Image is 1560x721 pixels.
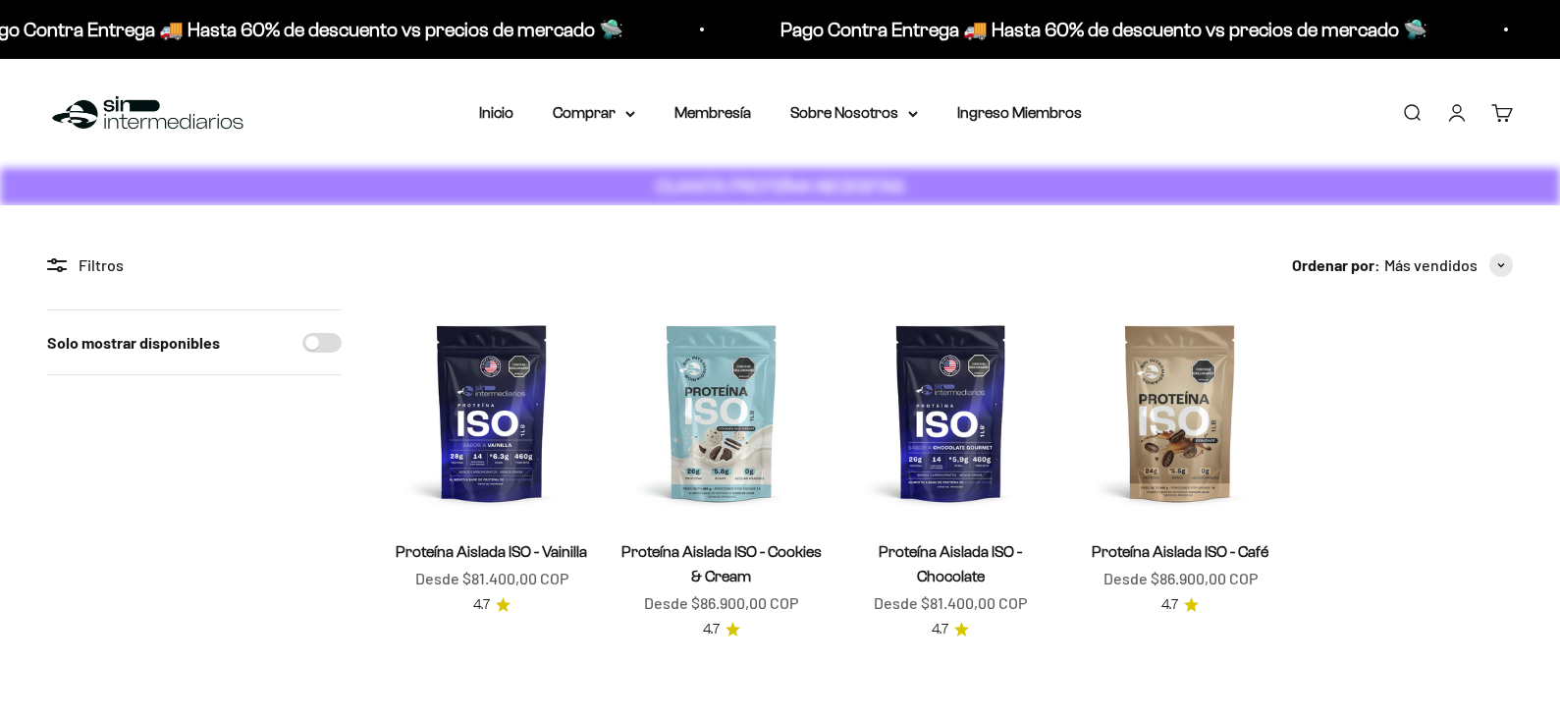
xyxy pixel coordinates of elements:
[1384,252,1513,278] button: Más vendidos
[1161,594,1178,616] span: 4.7
[674,104,751,121] a: Membresía
[772,14,1419,45] p: Pago Contra Entrega 🚚 Hasta 60% de descuento vs precios de mercado 🛸
[473,594,490,616] span: 4.7
[396,543,587,560] a: Proteína Aislada ISO - Vainilla
[932,619,948,640] span: 4.7
[621,543,822,584] a: Proteína Aislada ISO - Cookies & Cream
[1384,252,1478,278] span: Más vendidos
[790,100,918,126] summary: Sobre Nosotros
[1292,252,1380,278] span: Ordenar por:
[879,543,1022,584] a: Proteína Aislada ISO - Chocolate
[874,590,1027,616] sale-price: Desde $81.400,00 COP
[415,566,568,591] sale-price: Desde $81.400,00 COP
[1103,566,1258,591] sale-price: Desde $86.900,00 COP
[932,619,969,640] a: 4.74.7 de 5.0 estrellas
[1161,594,1199,616] a: 4.74.7 de 5.0 estrellas
[473,594,511,616] a: 4.74.7 de 5.0 estrellas
[47,252,342,278] div: Filtros
[479,104,513,121] a: Inicio
[47,330,220,356] label: Solo mostrar disponibles
[644,590,798,616] sale-price: Desde $86.900,00 COP
[703,619,720,640] span: 4.7
[957,104,1082,121] a: Ingreso Miembros
[703,619,740,640] a: 4.74.7 de 5.0 estrellas
[656,176,904,196] strong: CUANTA PROTEÍNA NECESITAS
[553,100,635,126] summary: Comprar
[1092,543,1268,560] a: Proteína Aislada ISO - Café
